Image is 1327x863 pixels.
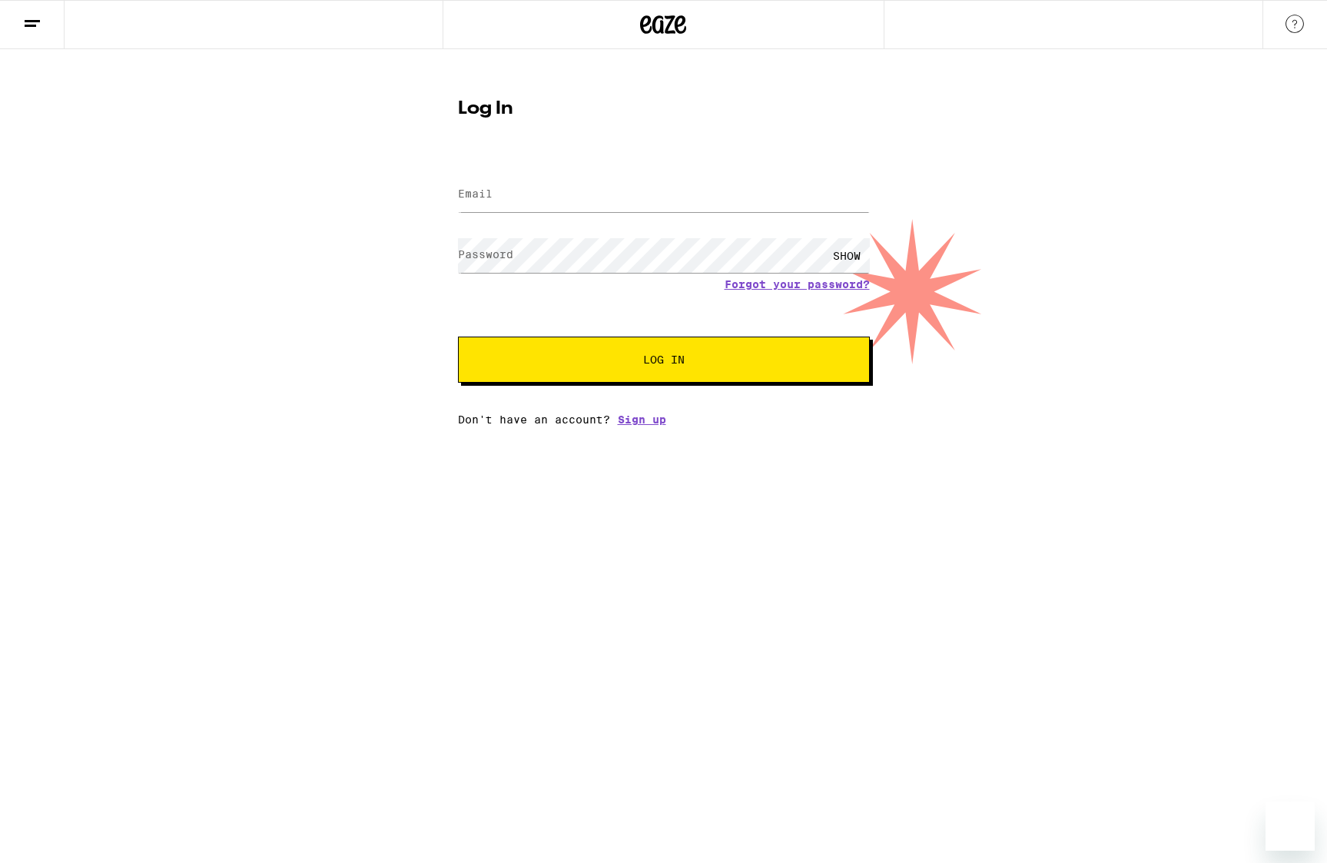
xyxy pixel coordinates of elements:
label: Password [458,248,513,261]
div: SHOW [824,238,870,273]
a: Sign up [618,413,666,426]
iframe: Button to launch messaging window [1266,802,1315,851]
button: Log In [458,337,870,383]
input: Email [458,178,870,212]
a: Forgot your password? [725,278,870,290]
label: Email [458,188,493,200]
div: Don't have an account? [458,413,870,426]
h1: Log In [458,100,870,118]
span: Log In [643,354,685,365]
